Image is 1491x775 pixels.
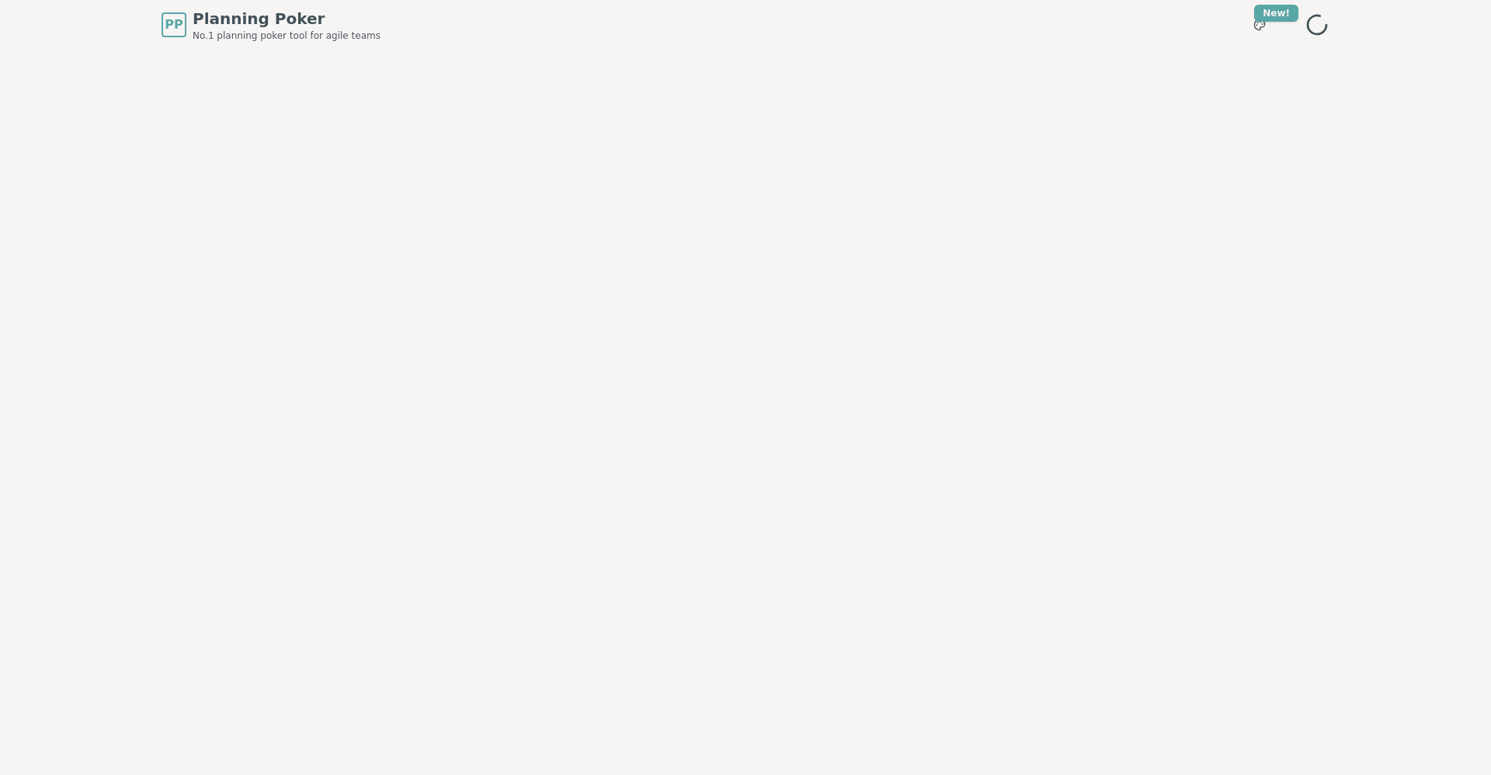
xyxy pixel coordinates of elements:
span: Planning Poker [193,8,381,30]
a: PPPlanning PokerNo.1 planning poker tool for agile teams [162,8,381,42]
button: New! [1246,11,1274,39]
span: PP [165,16,182,34]
span: No.1 planning poker tool for agile teams [193,30,381,42]
div: New! [1254,5,1298,22]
